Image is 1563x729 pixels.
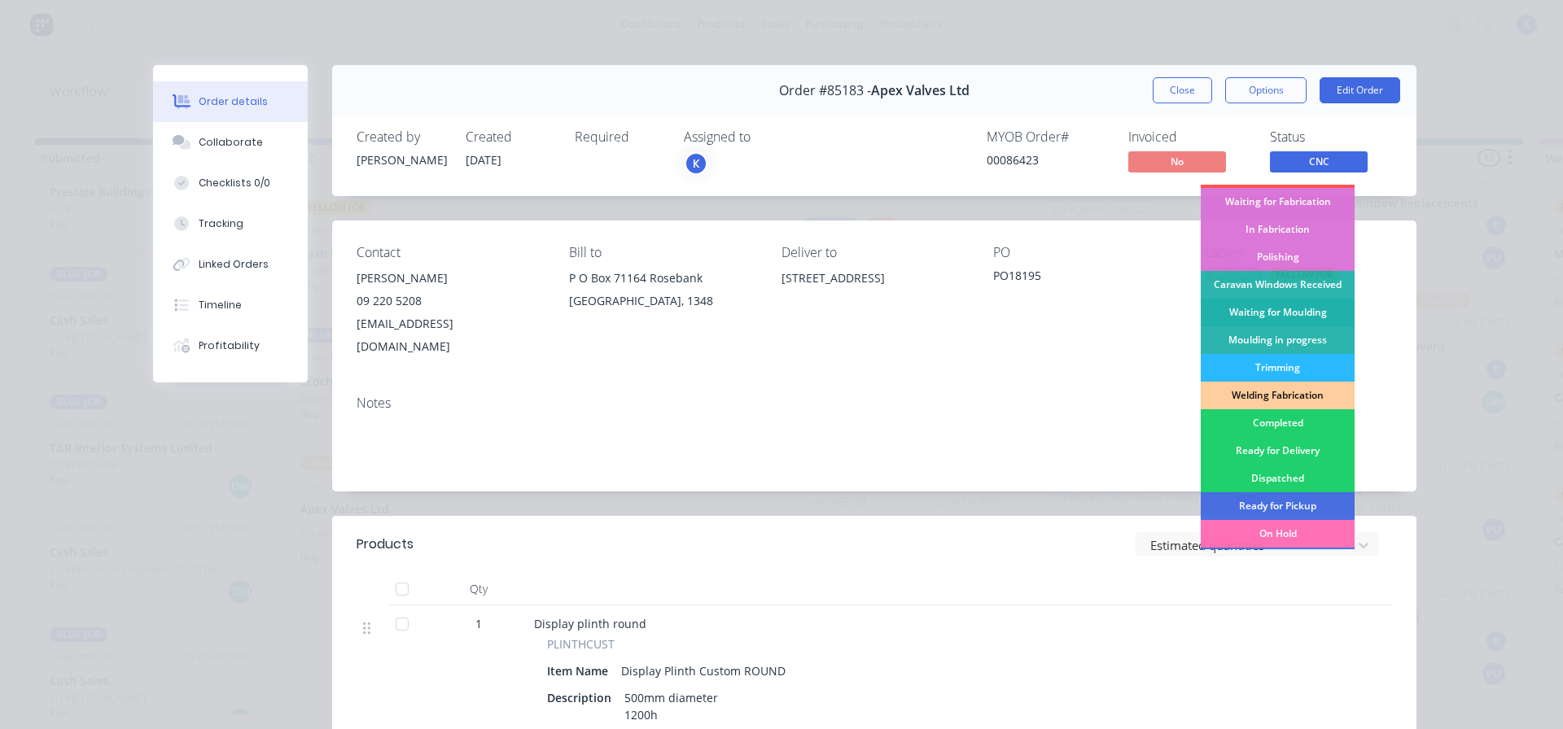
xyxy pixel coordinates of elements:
button: Tracking [153,203,308,244]
button: Timeline [153,285,308,325]
span: Display plinth round [534,616,646,631]
div: Qty [430,573,528,605]
div: [PERSON_NAME]09 220 5208[EMAIL_ADDRESS][DOMAIN_NAME] [357,267,543,358]
span: Apex Valves Ltd [871,83,970,98]
div: Polishing [1201,243,1355,271]
button: Close [1153,77,1212,103]
div: On Hold [1201,520,1355,548]
div: PO [993,245,1180,260]
div: Assigned to [684,129,847,145]
div: Completed [1201,409,1355,437]
div: Status [1270,129,1392,145]
div: Trimming [1201,354,1355,382]
div: Display Plinth Custom ROUND [615,659,792,683]
div: Invoiced [1128,129,1250,145]
div: Notes [357,395,1392,411]
div: MYOB Order # [987,129,1109,145]
button: Checklists 0/0 [153,163,308,203]
div: Item Name [547,659,615,683]
div: Contact [357,245,543,260]
div: Ready for Pickup [1201,492,1355,520]
div: Profitability [199,338,260,353]
div: Timeline [199,298,242,312]
div: [STREET_ADDRESS] [781,267,968,290]
button: CNC [1270,151,1368,176]
div: Deliver to [781,245,968,260]
div: Collaborate [199,135,263,150]
div: [PERSON_NAME] [357,151,446,168]
div: Dispatched [1201,465,1355,492]
div: Created [466,129,555,145]
div: Bill to [569,245,755,260]
div: Products [357,535,414,554]
span: CNC [1270,151,1368,172]
div: 500mm diameter 1200h [618,686,725,727]
div: Description [547,686,618,709]
div: Moulding in progress [1201,326,1355,354]
span: 1 [475,615,482,632]
div: [PERSON_NAME] [357,267,543,290]
div: Welding Fabrication [1201,382,1355,409]
button: Order details [153,81,308,122]
div: Linked Orders [199,257,269,272]
div: 00086423 [987,151,1109,168]
div: Waiting for Moulding [1201,299,1355,326]
button: Collaborate [153,122,308,163]
span: PLINTHCUST [547,635,615,653]
div: [GEOGRAPHIC_DATA], 1348 [569,290,755,312]
div: [EMAIL_ADDRESS][DOMAIN_NAME] [357,312,543,358]
button: Edit Order [1320,77,1400,103]
button: Options [1225,77,1307,103]
div: [STREET_ADDRESS] [781,267,968,319]
button: K [684,151,708,176]
span: No [1128,151,1226,172]
div: P O Box 71164 Rosebank [569,267,755,290]
div: Waiting for Fabrication [1201,188,1355,216]
span: Order #85183 - [779,83,871,98]
div: In Fabrication [1201,216,1355,243]
div: Required [575,129,664,145]
div: Ready for Delivery [1201,437,1355,465]
span: [DATE] [466,152,501,168]
div: P O Box 71164 Rosebank[GEOGRAPHIC_DATA], 1348 [569,267,755,319]
div: Caravan Hinging [1201,548,1355,575]
div: Caravan Windows Received [1201,271,1355,299]
div: Tracking [199,216,243,231]
div: PO18195 [993,267,1180,290]
div: 09 220 5208 [357,290,543,312]
div: Order details [199,94,268,109]
button: Linked Orders [153,244,308,285]
div: Created by [357,129,446,145]
button: Profitability [153,325,308,366]
div: Checklists 0/0 [199,176,270,190]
